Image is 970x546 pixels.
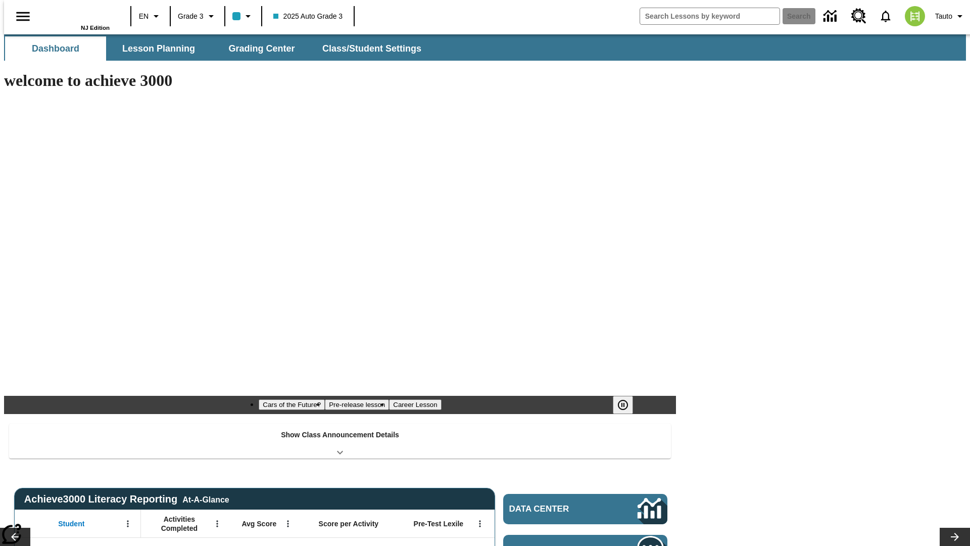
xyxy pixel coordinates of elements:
[4,71,676,90] h1: welcome to achieve 3000
[281,430,399,440] p: Show Class Announcement Details
[139,11,149,22] span: EN
[4,34,966,61] div: SubNavbar
[899,3,931,29] button: Select a new avatar
[613,396,643,414] div: Pause
[509,504,604,514] span: Data Center
[414,519,464,528] span: Pre-Test Lexile
[182,493,229,505] div: At-A-Glance
[58,519,84,528] span: Student
[503,494,667,524] a: Data Center
[8,2,38,31] button: Open side menu
[940,528,970,546] button: Lesson carousel, Next
[146,515,213,533] span: Activities Completed
[81,25,110,31] span: NJ Edition
[210,516,225,531] button: Open Menu
[640,8,780,24] input: search field
[472,516,488,531] button: Open Menu
[228,7,258,25] button: Class color is light blue. Change class color
[845,3,872,30] a: Resource Center, Will open in new tab
[259,399,325,410] button: Slide 1 Cars of the Future?
[174,7,221,25] button: Grade: Grade 3, Select a grade
[24,493,229,505] span: Achieve3000 Literacy Reporting
[4,36,430,61] div: SubNavbar
[120,516,135,531] button: Open Menu
[44,4,110,31] div: Home
[817,3,845,30] a: Data Center
[178,11,204,22] span: Grade 3
[935,11,952,22] span: Tauto
[280,516,296,531] button: Open Menu
[325,399,389,410] button: Slide 2 Pre-release lesson
[241,519,276,528] span: Avg Score
[211,36,312,61] button: Grading Center
[314,36,429,61] button: Class/Student Settings
[389,399,441,410] button: Slide 3 Career Lesson
[44,5,110,25] a: Home
[5,36,106,61] button: Dashboard
[872,3,899,29] a: Notifications
[108,36,209,61] button: Lesson Planning
[319,519,379,528] span: Score per Activity
[134,7,167,25] button: Language: EN, Select a language
[273,11,343,22] span: 2025 Auto Grade 3
[613,396,633,414] button: Pause
[905,6,925,26] img: avatar image
[9,424,671,459] div: Show Class Announcement Details
[931,7,970,25] button: Profile/Settings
